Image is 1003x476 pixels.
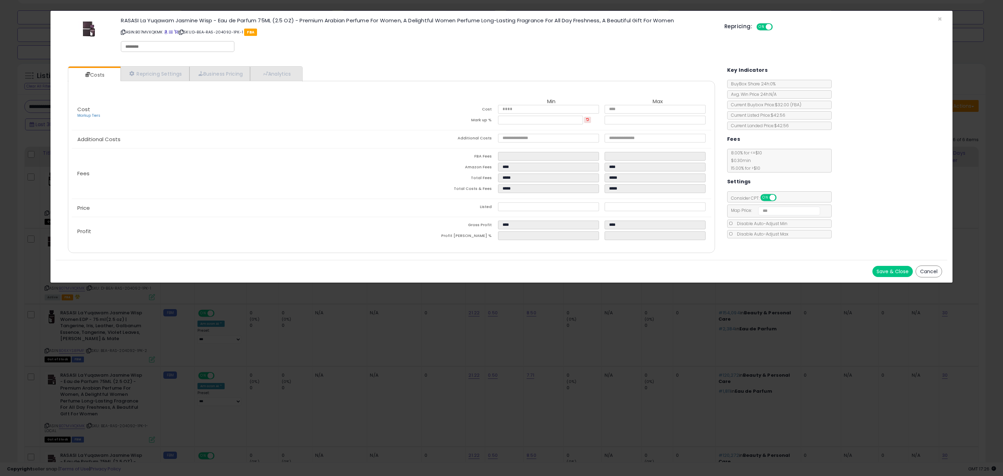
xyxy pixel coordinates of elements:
[391,152,498,163] td: FBA Fees
[391,134,498,145] td: Additional Costs
[120,67,189,81] a: Repricing Settings
[68,68,120,82] a: Costs
[169,29,173,35] a: All offer listings
[728,102,801,108] span: Current Buybox Price:
[78,18,99,39] img: 313onytuOGL._SL60_.jpg
[72,107,391,118] p: Cost
[391,221,498,231] td: Gross Profit
[733,231,788,237] span: Disable Auto-Adjust Max
[728,165,760,171] span: 15.00 % for > $10
[391,202,498,213] td: Listed
[772,24,783,30] span: OFF
[72,205,391,211] p: Price
[605,99,711,105] th: Max
[728,112,785,118] span: Current Listed Price: $42.56
[728,207,821,213] span: Map Price:
[728,91,777,97] span: Avg. Win Price 24h: N/A
[790,102,801,108] span: ( FBA )
[757,24,766,30] span: ON
[775,195,786,201] span: OFF
[728,123,789,129] span: Current Landed Price: $42.56
[72,137,391,142] p: Additional Costs
[391,163,498,174] td: Amazon Fees
[728,150,762,171] span: 8.00 % for <= $10
[174,29,178,35] a: Your listing only
[121,26,714,38] p: ASIN: B07MVXQKMK | SKU: D-BEA-RAS-204092-1PK-1
[724,24,752,29] h5: Repricing:
[775,102,801,108] span: $32.00
[728,81,776,87] span: BuyBox Share 24h: 0%
[916,266,942,277] button: Cancel
[391,174,498,184] td: Total Fees
[391,184,498,195] td: Total Costs & Fees
[938,14,942,24] span: ×
[872,266,913,277] button: Save & Close
[244,29,257,36] span: FBA
[733,221,787,227] span: Disable Auto-Adjust Min
[727,177,751,186] h5: Settings
[189,67,250,81] a: Business Pricing
[250,67,302,81] a: Analytics
[761,195,770,201] span: ON
[727,135,740,144] h5: Fees
[391,116,498,126] td: Mark up %
[391,231,498,242] td: Profit [PERSON_NAME] %
[498,99,605,105] th: Min
[72,229,391,234] p: Profit
[728,195,786,201] span: Consider CPT:
[121,18,714,23] h3: RASASI La Yuqawam Jasmine Wisp - Eau de Parfum 75ML (2.5 OZ) - Premium Arabian Perfume For Women,...
[728,158,751,163] span: $0.30 min
[77,113,100,118] a: Markup Tiers
[72,171,391,176] p: Fees
[727,66,768,75] h5: Key Indicators
[164,29,168,35] a: BuyBox page
[391,105,498,116] td: Cost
